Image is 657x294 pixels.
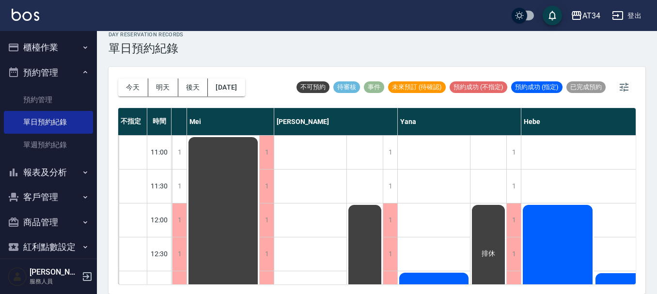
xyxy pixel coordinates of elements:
[172,237,187,271] div: 1
[608,7,645,25] button: 登出
[388,83,446,92] span: 未來預訂 (待確認)
[148,78,178,96] button: 明天
[383,237,397,271] div: 1
[30,267,79,277] h5: [PERSON_NAME]
[4,35,93,60] button: 櫃檯作業
[109,31,184,38] h2: day Reservation records
[8,267,27,286] img: Person
[4,160,93,185] button: 報表及分析
[4,185,93,210] button: 客戶管理
[4,89,93,111] a: 預約管理
[147,169,172,203] div: 11:30
[274,108,398,135] div: [PERSON_NAME]
[259,203,274,237] div: 1
[383,203,397,237] div: 1
[398,108,521,135] div: Yana
[566,83,606,92] span: 已完成預約
[187,108,274,135] div: Mei
[364,83,384,92] span: 事件
[4,210,93,235] button: 商品管理
[543,6,562,25] button: save
[172,170,187,203] div: 1
[178,78,208,96] button: 後天
[4,60,93,85] button: 預約管理
[582,10,600,22] div: AT34
[511,83,563,92] span: 預約成功 (指定)
[383,136,397,169] div: 1
[4,111,93,133] a: 單日預約紀錄
[406,284,462,292] span: [PERSON_NAME]
[172,136,187,169] div: 1
[480,249,497,258] span: 排休
[259,170,274,203] div: 1
[4,134,93,156] a: 單週預約紀錄
[12,9,39,21] img: Logo
[333,83,360,92] span: 待審核
[4,234,93,260] button: 紅利點數設定
[259,237,274,271] div: 1
[109,42,184,55] h3: 單日預約紀錄
[147,135,172,169] div: 11:00
[506,203,521,237] div: 1
[30,277,79,286] p: 服務人員
[147,203,172,237] div: 12:00
[172,203,187,237] div: 1
[118,78,148,96] button: 今天
[147,108,172,135] div: 時間
[147,237,172,271] div: 12:30
[506,136,521,169] div: 1
[383,170,397,203] div: 1
[208,78,245,96] button: [DATE]
[506,237,521,271] div: 1
[567,6,604,26] button: AT34
[450,83,507,92] span: 預約成功 (不指定)
[506,170,521,203] div: 1
[118,108,147,135] div: 不指定
[259,136,274,169] div: 1
[297,83,329,92] span: 不可預約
